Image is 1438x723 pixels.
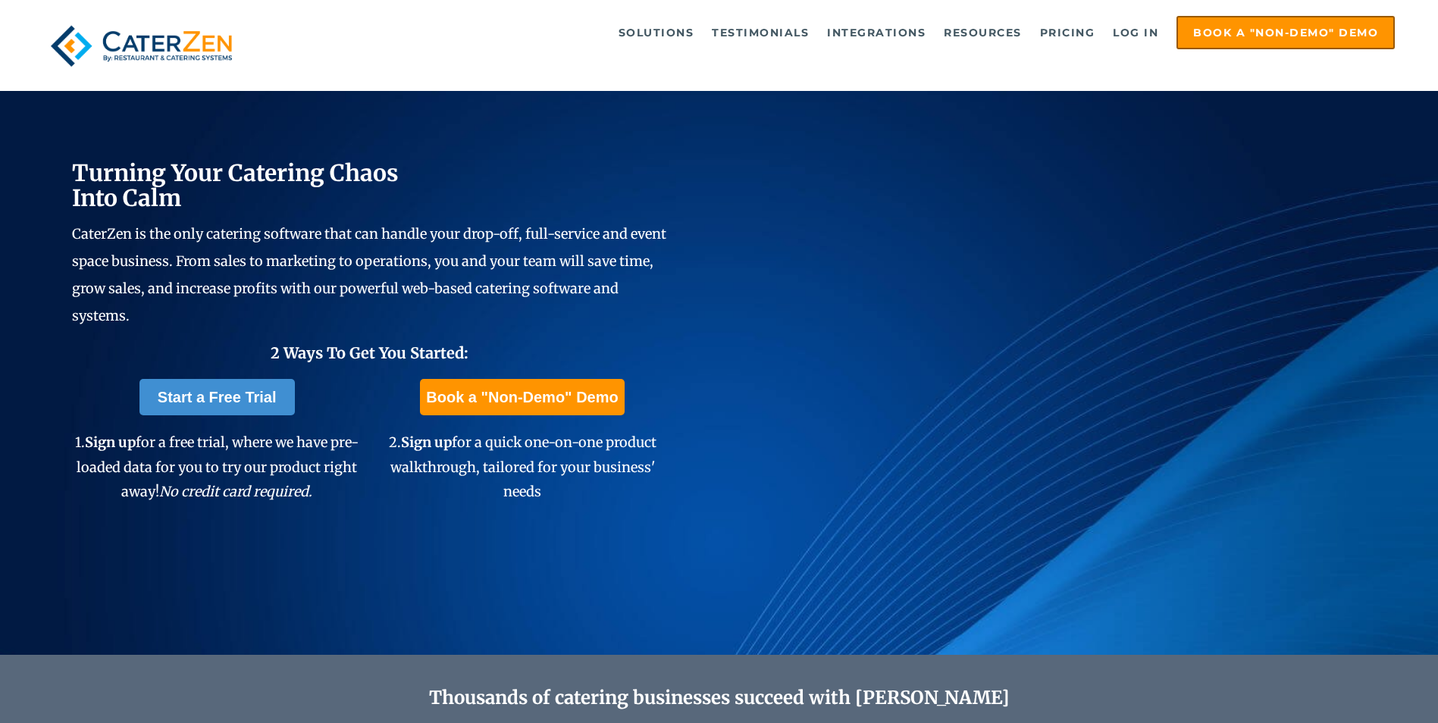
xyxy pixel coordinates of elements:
div: Navigation Menu [274,16,1395,49]
a: Book a "Non-Demo" Demo [420,379,624,415]
a: Testimonials [704,17,816,48]
a: Start a Free Trial [139,379,295,415]
span: 2. for a quick one-on-one product walkthrough, tailored for your business' needs [389,433,656,500]
a: Solutions [611,17,702,48]
span: Turning Your Catering Chaos Into Calm [72,158,399,212]
span: 2 Ways To Get You Started: [271,343,468,362]
a: Integrations [819,17,933,48]
a: Log in [1105,17,1166,48]
a: Book a "Non-Demo" Demo [1176,16,1395,49]
a: Pricing [1032,17,1103,48]
img: caterzen [43,16,240,76]
h2: Thousands of catering businesses succeed with [PERSON_NAME] [144,687,1295,709]
a: Resources [936,17,1029,48]
span: 1. for a free trial, where we have pre-loaded data for you to try our product right away! [75,433,359,500]
span: CaterZen is the only catering software that can handle your drop-off, full-service and event spac... [72,225,666,324]
span: Sign up [401,433,452,451]
span: Sign up [85,433,136,451]
em: No credit card required. [159,483,312,500]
